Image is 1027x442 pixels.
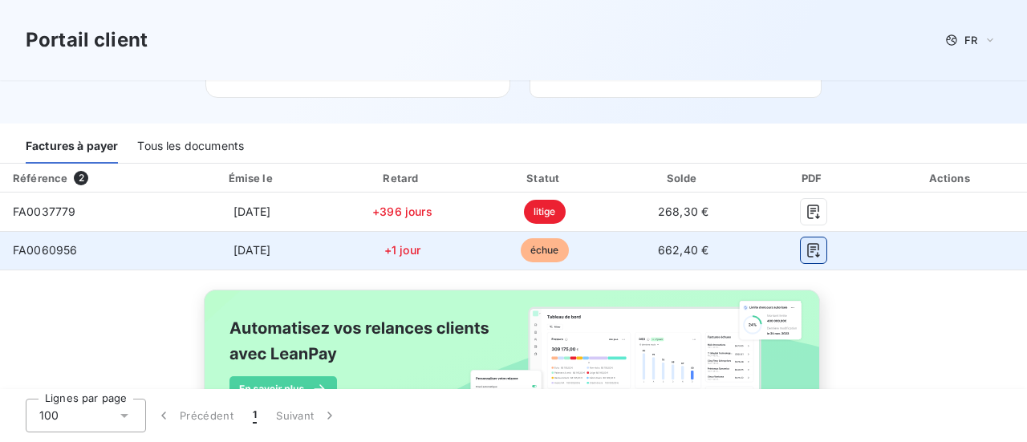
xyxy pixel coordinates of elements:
[334,170,471,186] div: Retard
[26,130,118,164] div: Factures à payer
[524,200,566,224] span: litige
[755,170,872,186] div: PDF
[146,399,243,432] button: Précédent
[233,243,271,257] span: [DATE]
[658,205,708,218] span: 268,30 €
[879,170,1024,186] div: Actions
[372,205,432,218] span: +396 jours
[243,399,266,432] button: 1
[384,243,420,257] span: +1 jour
[13,205,75,218] span: FA0037779
[521,238,569,262] span: échue
[137,130,244,164] div: Tous les documents
[658,243,708,257] span: 662,40 €
[177,170,327,186] div: Émise le
[13,172,67,185] div: Référence
[253,408,257,424] span: 1
[964,34,977,47] span: FR
[39,408,59,424] span: 100
[477,170,611,186] div: Statut
[266,399,347,432] button: Suivant
[233,205,271,218] span: [DATE]
[13,243,77,257] span: FA0060956
[618,170,749,186] div: Solde
[26,26,148,55] h3: Portail client
[74,171,88,185] span: 2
